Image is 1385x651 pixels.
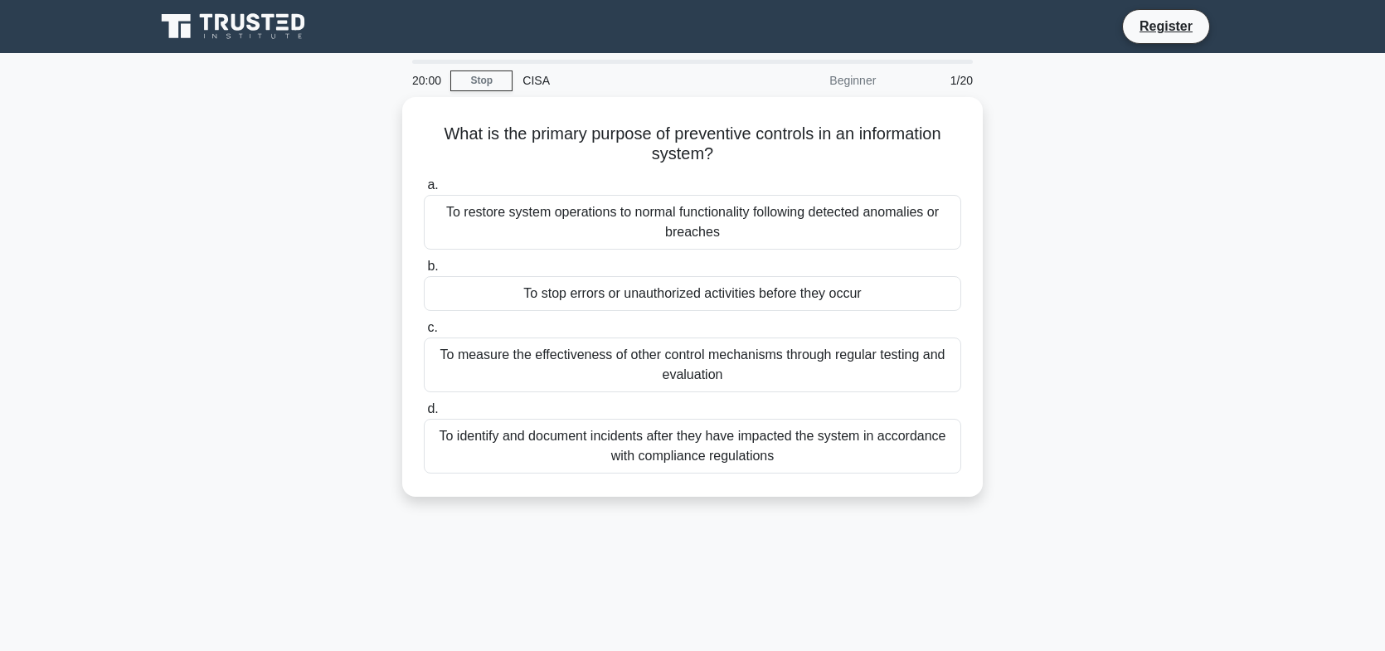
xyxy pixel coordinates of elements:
[427,401,438,415] span: d.
[886,64,983,97] div: 1/20
[1130,16,1203,36] a: Register
[424,338,961,392] div: To measure the effectiveness of other control mechanisms through regular testing and evaluation
[741,64,886,97] div: Beginner
[450,70,513,91] a: Stop
[427,177,438,192] span: a.
[424,276,961,311] div: To stop errors or unauthorized activities before they occur
[427,320,437,334] span: c.
[424,195,961,250] div: To restore system operations to normal functionality following detected anomalies or breaches
[422,124,963,165] h5: What is the primary purpose of preventive controls in an information system?
[424,419,961,474] div: To identify and document incidents after they have impacted the system in accordance with complia...
[402,64,450,97] div: 20:00
[427,259,438,273] span: b.
[513,64,741,97] div: CISA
